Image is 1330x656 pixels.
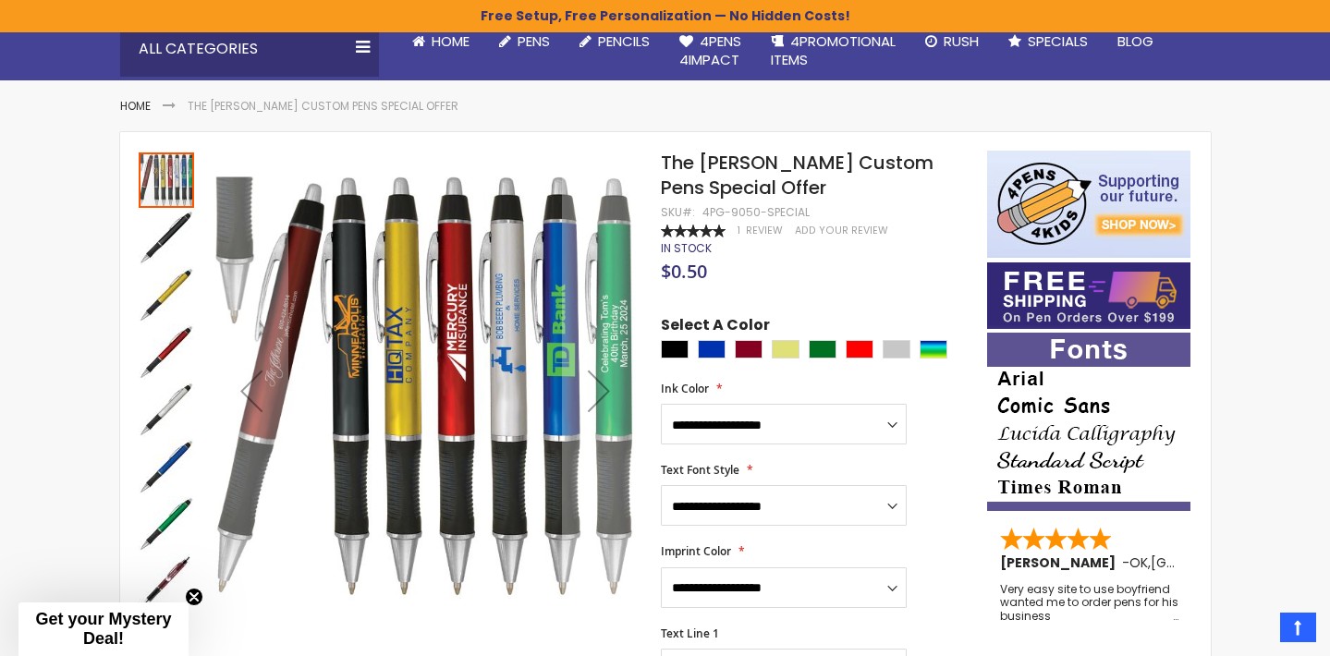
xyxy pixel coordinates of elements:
a: Home [397,21,484,62]
div: Green [809,340,836,358]
a: 4Pens4impact [665,21,756,81]
div: The Barton Custom Pens Special Offer [139,322,196,380]
div: The Barton Custom Pens Special Offer [139,552,194,609]
span: Imprint Color [661,543,731,559]
li: The [PERSON_NAME] Custom Pens Special Offer [188,99,458,114]
span: Rush [944,31,979,51]
img: The Barton Custom Pens Special Offer [139,324,194,380]
span: 4PROMOTIONAL ITEMS [771,31,896,69]
a: Rush [910,21,994,62]
span: Get your Mystery Deal! [35,610,171,648]
span: Ink Color [661,381,709,396]
a: Top [1280,613,1316,642]
button: Close teaser [185,588,203,606]
img: Free shipping on orders over $199 [987,262,1190,329]
div: The Barton Custom Pens Special Offer [139,265,196,322]
span: OK [1129,553,1148,572]
div: 100% [661,225,726,237]
span: Blog [1117,31,1153,51]
span: 4Pens 4impact [679,31,741,69]
div: Blue [698,340,726,358]
span: The [PERSON_NAME] Custom Pens Special Offer [661,150,933,200]
div: Get your Mystery Deal!Close teaser [18,602,189,656]
span: Pencils [598,31,650,51]
strong: SKU [661,204,695,220]
span: 1 [738,224,740,237]
img: font-personalization-examples [987,333,1190,511]
div: Red [846,340,873,358]
div: Silver [883,340,910,358]
img: The Barton Custom Pens Special Offer [139,553,194,609]
div: Burgundy [735,340,763,358]
a: 4PROMOTIONALITEMS [756,21,910,81]
div: All Categories [120,21,379,77]
div: Availability [661,241,712,256]
span: Review [746,224,783,237]
span: [PERSON_NAME] [1000,553,1122,572]
a: Add Your Review [795,224,888,237]
span: - , [1122,553,1287,572]
a: Blog [1103,21,1168,62]
div: Gold [772,340,799,358]
div: The Barton Custom Pens Special Offer [139,380,196,437]
div: The Barton Custom Pens Special Offer [139,494,196,552]
span: $0.50 [661,259,707,284]
div: Next [562,151,636,630]
img: 4pens 4 kids [987,151,1190,258]
span: Select A Color [661,315,770,340]
a: Pencils [565,21,665,62]
img: The Barton Custom Pens Special Offer [214,177,636,600]
a: Specials [994,21,1103,62]
span: [GEOGRAPHIC_DATA] [1151,553,1287,572]
img: The Barton Custom Pens Special Offer [139,267,194,322]
div: Black [661,340,689,358]
div: Assorted [920,340,947,358]
span: Text Font Style [661,462,739,478]
div: Very easy site to use boyfriend wanted me to order pens for his business [1000,583,1179,623]
span: In stock [661,240,712,256]
img: The Barton Custom Pens Special Offer [139,496,194,552]
div: 4PG-9050-SPECIAL [702,205,810,220]
span: Pens [518,31,550,51]
img: The Barton Custom Pens Special Offer [139,210,194,265]
span: Text Line 1 [661,626,719,641]
div: The Barton Custom Pens Special Offer [139,151,196,208]
a: Home [120,98,151,114]
div: Previous [214,151,288,630]
img: The Barton Custom Pens Special Offer [139,439,194,494]
a: 1 Review [738,224,786,237]
div: The Barton Custom Pens Special Offer [139,437,196,494]
a: Pens [484,21,565,62]
img: The Barton Custom Pens Special Offer [139,382,194,437]
span: Home [432,31,470,51]
span: Specials [1028,31,1088,51]
div: The Barton Custom Pens Special Offer [139,208,196,265]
